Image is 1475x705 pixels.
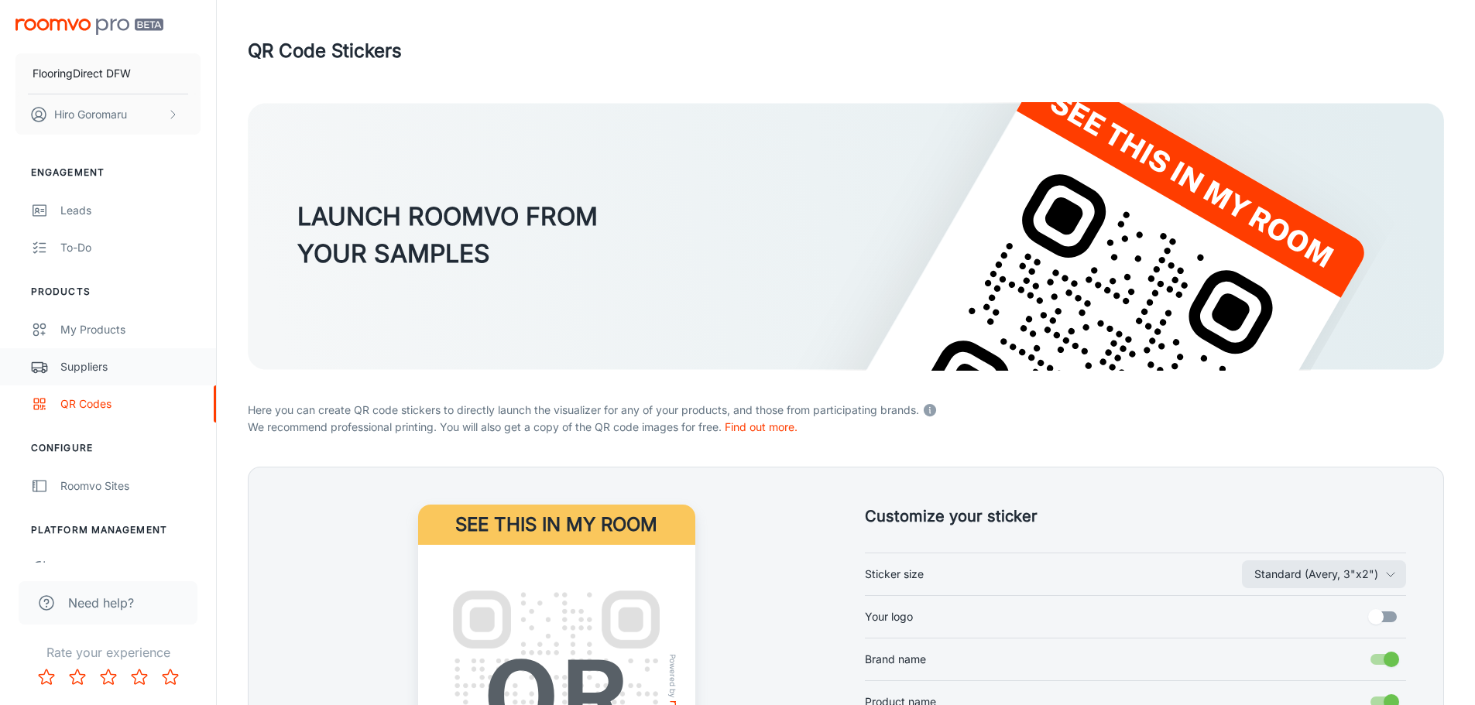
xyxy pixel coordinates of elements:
span: Sticker size [865,566,924,583]
div: QR Codes [60,395,201,412]
button: FlooringDirect DFW [15,53,201,94]
h1: QR Code Stickers [248,37,402,65]
img: Roomvo PRO Beta [15,19,163,35]
button: Rate 5 star [155,662,186,693]
button: Rate 1 star [31,662,62,693]
h5: Customize your sticker [865,505,1407,528]
button: Rate 3 star [93,662,124,693]
span: Powered by [665,654,681,698]
div: User Administration [60,560,201,577]
p: Rate your experience [12,643,204,662]
h3: LAUNCH ROOMVO FROM YOUR SAMPLES [297,198,598,272]
div: To-do [60,239,201,256]
span: Brand name [865,651,926,668]
button: Sticker size [1242,560,1406,588]
div: My Products [60,321,201,338]
button: Rate 4 star [124,662,155,693]
p: FlooringDirect DFW [33,65,131,82]
p: Hiro Goromaru [54,106,127,123]
h4: See this in my room [418,505,695,545]
div: Leads [60,202,201,219]
button: Rate 2 star [62,662,93,693]
button: Hiro Goromaru [15,94,201,135]
div: Roomvo Sites [60,477,201,495]
span: Need help? [68,594,134,612]
p: We recommend professional printing. You will also get a copy of the QR code images for free. [248,419,1444,436]
div: Suppliers [60,358,201,375]
span: Your logo [865,608,913,625]
p: Here you can create QR code stickers to directly launch the visualizer for any of your products, ... [248,399,1444,419]
a: Find out more. [725,420,798,433]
